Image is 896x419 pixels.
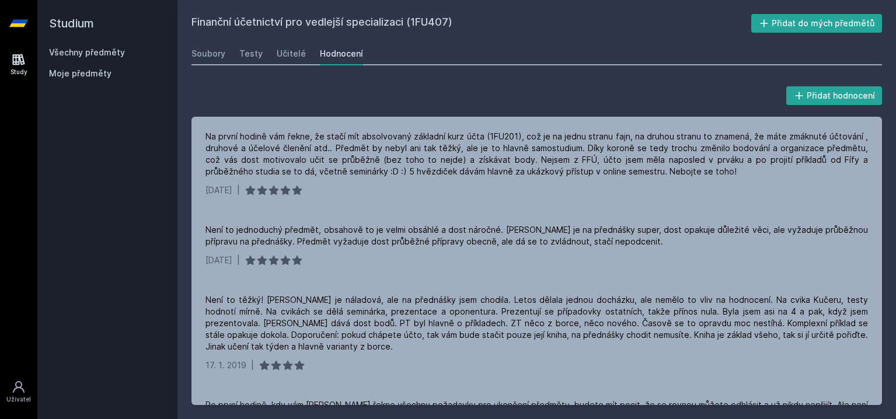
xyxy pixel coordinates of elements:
[205,131,868,177] div: Na první hodině vám řekne, že stačí mít absolvovaný základní kurz účta (1FU201), což je na jednu ...
[6,395,31,404] div: Uživatel
[205,359,246,371] div: 17. 1. 2019
[239,42,263,65] a: Testy
[239,48,263,60] div: Testy
[251,359,254,371] div: |
[191,14,751,33] h2: Finanční účetnictví pro vedlejší specializaci (1FU407)
[2,47,35,82] a: Study
[205,294,868,352] div: Není to těžký! [PERSON_NAME] je náladová, ale na přednášky jsem chodila. Letos dělala jednou doch...
[49,47,125,57] a: Všechny předměty
[320,48,363,60] div: Hodnocení
[277,42,306,65] a: Učitelé
[205,254,232,266] div: [DATE]
[786,86,883,105] button: Přidat hodnocení
[2,374,35,410] a: Uživatel
[205,184,232,196] div: [DATE]
[205,224,868,247] div: Není to jednoduchý předmět, obsahově to je velmi obsáhlé a dost náročné. [PERSON_NAME] je na před...
[277,48,306,60] div: Učitelé
[11,68,27,76] div: Study
[237,184,240,196] div: |
[320,42,363,65] a: Hodnocení
[191,42,225,65] a: Soubory
[49,68,111,79] span: Moje předměty
[191,48,225,60] div: Soubory
[751,14,883,33] button: Přidat do mých předmětů
[237,254,240,266] div: |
